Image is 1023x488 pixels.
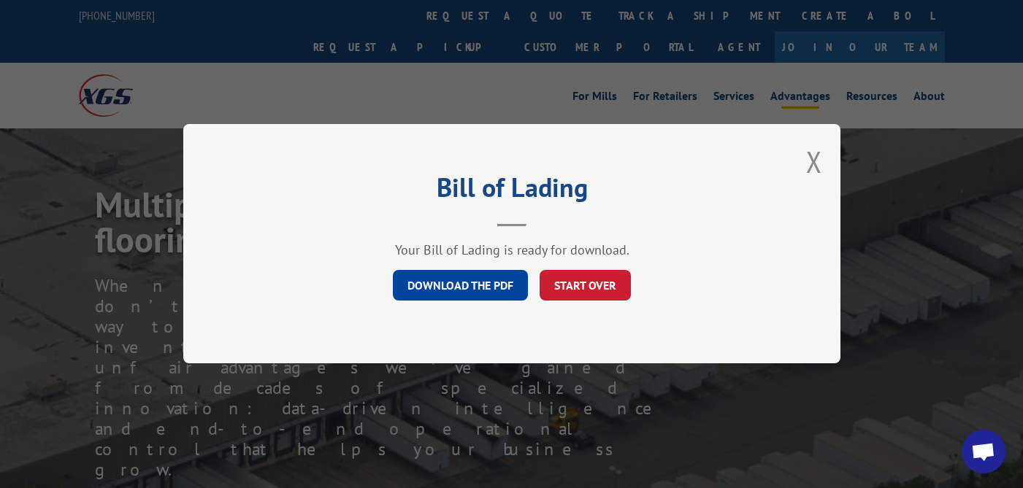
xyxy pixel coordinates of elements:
h2: Bill of Lading [256,177,767,205]
a: DOWNLOAD THE PDF [393,271,528,301]
button: Close modal [806,142,822,181]
button: START OVER [540,271,631,301]
a: Open chat [962,430,1005,473]
div: Your Bill of Lading is ready for download. [256,242,767,259]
